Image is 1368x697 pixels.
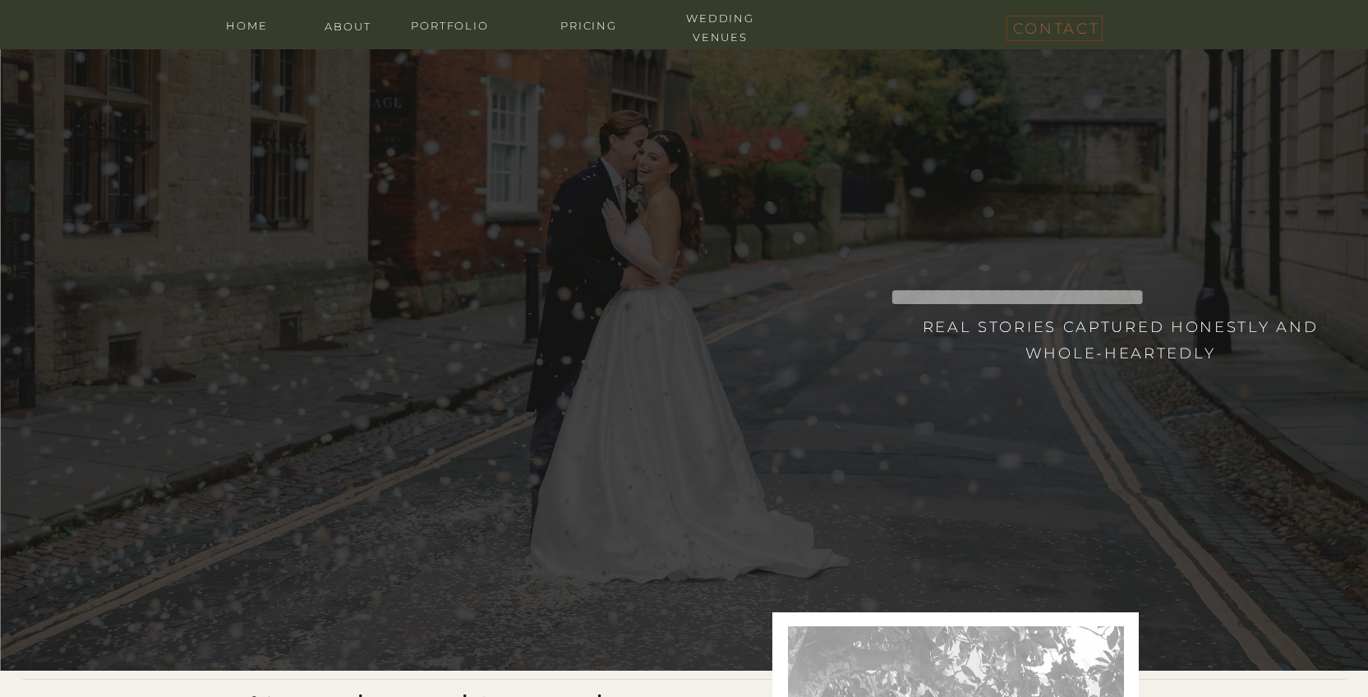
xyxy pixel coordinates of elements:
a: home [214,16,280,32]
a: Pricing [540,16,638,32]
a: portfolio [401,16,500,32]
h3: Real stories captured honestly and whole-heartedly [916,314,1324,387]
a: contact [1013,16,1095,35]
a: about [316,17,381,33]
a: wedding venues [671,9,770,25]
